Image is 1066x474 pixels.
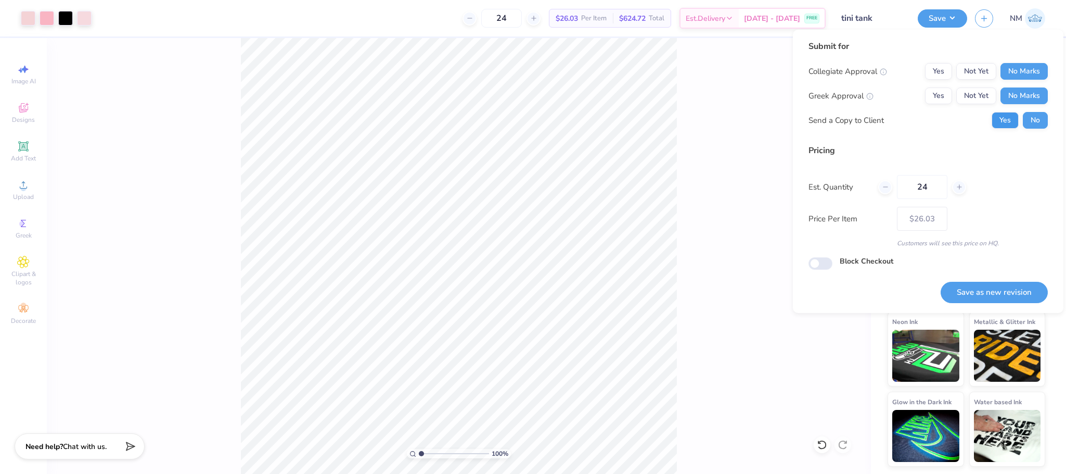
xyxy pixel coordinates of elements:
[1010,8,1045,29] a: NM
[1023,112,1048,129] button: No
[897,175,947,199] input: – –
[556,13,578,24] span: $26.03
[11,77,36,85] span: Image AI
[806,15,817,22] span: FREE
[925,63,952,80] button: Yes
[744,13,800,24] span: [DATE] - [DATE]
[25,442,63,452] strong: Need help?
[808,144,1048,157] div: Pricing
[808,66,887,78] div: Collegiate Approval
[581,13,607,24] span: Per Item
[974,396,1022,407] span: Water based Ink
[833,8,910,29] input: Untitled Design
[11,154,36,163] span: Add Text
[1025,8,1045,29] img: Naina Mehta
[892,330,959,382] img: Neon Ink
[808,90,874,102] div: Greek Approval
[13,193,34,201] span: Upload
[808,213,889,225] label: Price Per Item
[492,449,508,458] span: 100 %
[11,317,36,325] span: Decorate
[918,9,967,28] button: Save
[686,13,725,24] span: Est. Delivery
[974,316,1035,327] span: Metallic & Glitter Ink
[925,88,952,104] button: Yes
[16,231,32,240] span: Greek
[808,181,870,193] label: Est. Quantity
[619,13,646,24] span: $624.72
[992,112,1019,129] button: Yes
[649,13,664,24] span: Total
[481,9,522,28] input: – –
[808,115,884,127] div: Send a Copy to Client
[12,116,35,124] span: Designs
[956,63,996,80] button: Not Yet
[63,442,107,452] span: Chat with us.
[1010,13,1022,24] span: NM
[892,316,918,327] span: Neon Ink
[5,270,42,286] span: Clipart & logos
[808,239,1048,248] div: Customers will see this price on HQ.
[840,256,893,267] label: Block Checkout
[808,40,1048,53] div: Submit for
[974,330,1041,382] img: Metallic & Glitter Ink
[892,410,959,462] img: Glow in the Dark Ink
[941,282,1048,303] button: Save as new revision
[1000,63,1048,80] button: No Marks
[956,88,996,104] button: Not Yet
[1000,88,1048,104] button: No Marks
[974,410,1041,462] img: Water based Ink
[892,396,952,407] span: Glow in the Dark Ink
